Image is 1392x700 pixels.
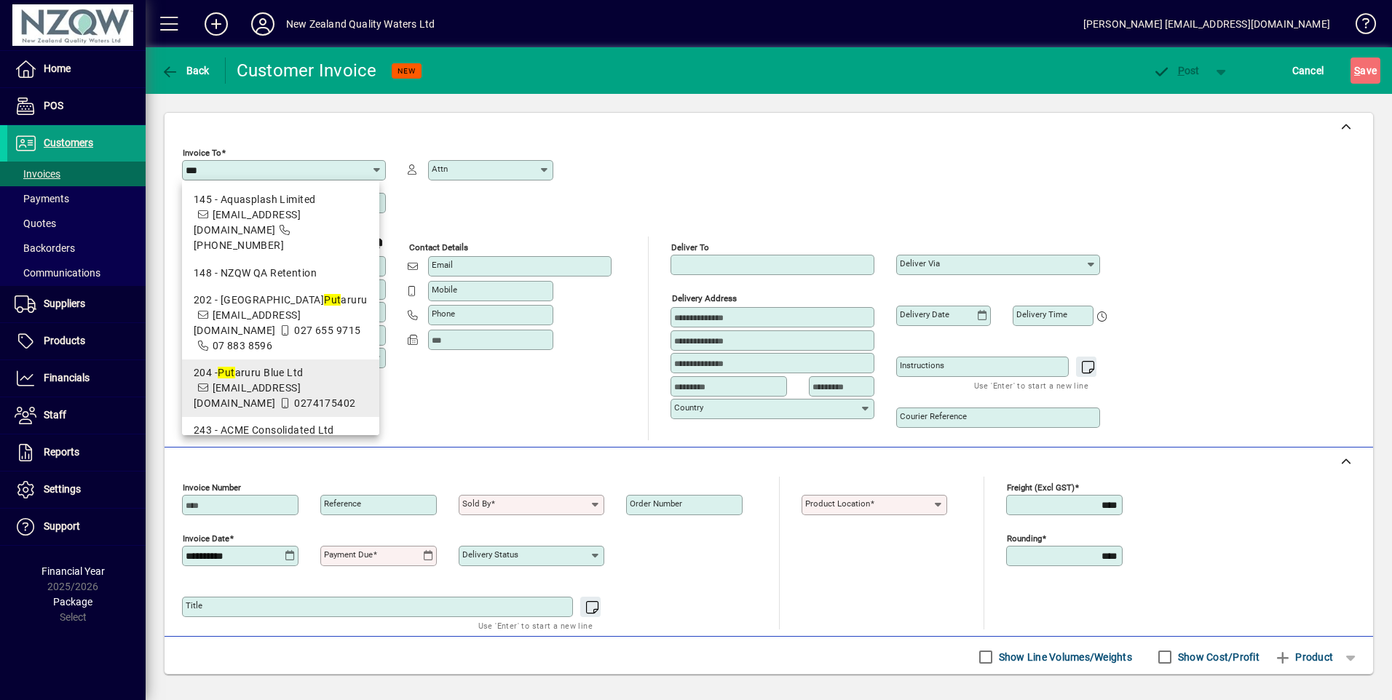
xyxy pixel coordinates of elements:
[15,193,69,204] span: Payments
[44,335,85,346] span: Products
[900,258,940,269] mat-label: Deliver via
[432,285,457,295] mat-label: Mobile
[1354,59,1377,82] span: ave
[237,59,377,82] div: Customer Invoice
[44,372,90,383] span: Financials
[900,411,967,421] mat-label: Courier Reference
[218,367,234,378] em: Put
[194,209,301,236] span: [EMAIL_ADDRESS][DOMAIN_NAME]
[7,397,146,434] a: Staff
[182,259,379,287] mat-option: 148 - NZQW QA Retention
[44,446,79,458] span: Reports
[1292,59,1324,82] span: Cancel
[294,397,355,409] span: 0274175402
[161,65,210,76] span: Back
[630,498,682,509] mat-label: Order number
[900,309,949,319] mat-label: Delivery date
[44,63,71,74] span: Home
[1007,533,1042,544] mat-label: Rounding
[805,498,870,509] mat-label: Product location
[462,498,491,509] mat-label: Sold by
[7,236,146,260] a: Backorders
[1354,65,1360,76] span: S
[41,565,105,577] span: Financial Year
[1351,57,1380,84] button: Save
[1145,57,1207,84] button: Post
[674,402,703,413] mat-label: Country
[7,286,146,322] a: Suppliers
[7,88,146,124] a: POS
[146,57,226,84] app-page-header-button: Back
[1289,57,1328,84] button: Cancel
[194,309,301,336] span: [EMAIL_ADDRESS][DOMAIN_NAME]
[15,267,100,279] span: Communications
[44,409,66,421] span: Staff
[44,483,81,495] span: Settings
[432,260,453,270] mat-label: Email
[44,100,63,111] span: POS
[324,549,373,560] mat-label: Payment due
[186,600,202,610] mat-label: Title
[7,162,146,186] a: Invoices
[1178,65,1185,76] span: P
[462,549,518,560] mat-label: Delivery status
[294,325,360,336] span: 027 655 9715
[194,423,368,438] div: 243 - ACME Consolidated Ltd
[194,365,368,381] div: 204 - aruru Blue Ltd
[194,382,301,409] span: [EMAIL_ADDRESS][DOMAIN_NAME]
[213,340,273,351] span: 07 883 8596
[900,360,944,370] mat-label: Instructions
[7,323,146,359] a: Products
[194,239,284,251] span: [PHONE_NUMBER]
[1152,65,1200,76] span: ost
[183,148,221,158] mat-label: Invoice To
[974,377,1088,394] mat-hint: Use 'Enter' to start a new line
[183,533,229,544] mat-label: Invoice date
[1175,650,1259,664] label: Show Cost/Profit
[44,520,80,532] span: Support
[44,137,93,148] span: Customers
[324,498,361,509] mat-label: Reference
[1083,12,1330,36] div: [PERSON_NAME] [EMAIL_ADDRESS][DOMAIN_NAME]
[240,11,286,37] button: Profile
[7,186,146,211] a: Payments
[7,360,146,397] a: Financials
[398,66,416,76] span: NEW
[182,287,379,359] mat-option: 202 - The Plaza Theatre Putaruru
[182,417,379,490] mat-option: 243 - ACME Consolidated Ltd
[53,596,92,608] span: Package
[44,298,85,309] span: Suppliers
[194,192,368,207] div: 145 - Aquasplash Limited
[193,11,240,37] button: Add
[194,266,368,281] div: 148 - NZQW QA Retention
[183,482,241,493] mat-label: Invoice number
[7,211,146,236] a: Quotes
[996,650,1132,664] label: Show Line Volumes/Weights
[1274,645,1333,669] span: Product
[366,231,389,255] button: Copy to Delivery address
[182,359,379,417] mat-option: 204 - Putaruru Blue Ltd
[7,472,146,508] a: Settings
[15,168,60,180] span: Invoices
[7,434,146,471] a: Reports
[324,294,341,306] em: Put
[7,509,146,545] a: Support
[671,242,709,252] mat-label: Deliver To
[1267,644,1340,670] button: Product
[432,164,448,174] mat-label: Attn
[194,293,368,308] div: 202 - [GEOGRAPHIC_DATA] aruru
[7,260,146,285] a: Communications
[1007,482,1075,493] mat-label: Freight (excl GST)
[1016,309,1067,319] mat-label: Delivery time
[7,51,146,87] a: Home
[157,57,213,84] button: Back
[15,218,56,229] span: Quotes
[1345,3,1374,50] a: Knowledge Base
[286,12,435,36] div: New Zealand Quality Waters Ltd
[15,242,75,254] span: Backorders
[478,617,593,634] mat-hint: Use 'Enter' to start a new line
[432,309,455,319] mat-label: Phone
[182,186,379,259] mat-option: 145 - Aquasplash Limited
